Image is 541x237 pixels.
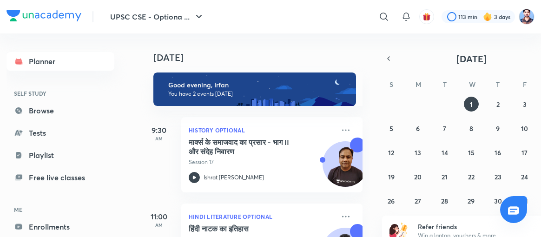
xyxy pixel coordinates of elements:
a: Free live classes [7,168,114,187]
span: [DATE] [456,53,487,65]
button: October 30, 2025 [490,193,505,208]
button: October 19, 2025 [384,169,399,184]
button: October 26, 2025 [384,193,399,208]
button: October 21, 2025 [437,169,452,184]
button: October 13, 2025 [410,145,425,160]
button: October 17, 2025 [517,145,532,160]
abbr: October 5, 2025 [389,124,393,133]
h5: 9:30 [140,125,178,136]
h4: [DATE] [153,52,372,63]
abbr: October 30, 2025 [494,197,502,205]
h6: Good evening, Irfan [168,81,348,89]
abbr: October 14, 2025 [442,148,448,157]
p: Hindi Literature Optional [189,211,335,222]
abbr: October 29, 2025 [468,197,475,205]
a: Tests [7,124,114,142]
button: October 23, 2025 [490,169,505,184]
button: October 9, 2025 [490,121,505,136]
abbr: October 23, 2025 [495,172,501,181]
img: avatar [422,13,431,21]
button: October 29, 2025 [464,193,479,208]
abbr: October 3, 2025 [523,100,527,109]
p: AM [140,222,178,228]
button: October 16, 2025 [490,145,505,160]
a: Company Logo [7,10,81,24]
button: October 15, 2025 [464,145,479,160]
h6: SELF STUDY [7,86,114,101]
button: October 10, 2025 [517,121,532,136]
abbr: October 1, 2025 [470,100,473,109]
h5: हिंदी नाटक का इतिहास [189,224,304,233]
h6: ME [7,202,114,217]
abbr: October 9, 2025 [496,124,500,133]
button: October 8, 2025 [464,121,479,136]
img: Company Logo [7,10,81,21]
abbr: October 22, 2025 [468,172,475,181]
abbr: October 26, 2025 [388,197,395,205]
button: October 22, 2025 [464,169,479,184]
button: October 27, 2025 [410,193,425,208]
button: avatar [419,9,434,24]
abbr: Tuesday [443,80,447,89]
a: Playlist [7,146,114,165]
abbr: Monday [416,80,421,89]
abbr: Thursday [496,80,500,89]
a: Planner [7,52,114,71]
p: Ishrat [PERSON_NAME] [204,173,264,182]
img: Avatar [323,146,368,191]
button: UPSC CSE - Optiona ... [105,7,210,26]
button: October 2, 2025 [490,97,505,112]
button: October 3, 2025 [517,97,532,112]
h5: मार्क्स के समाजवाद का प्रसार - भाग II और संदेह निवारण [189,138,304,156]
abbr: October 6, 2025 [416,124,420,133]
abbr: October 2, 2025 [496,100,500,109]
abbr: October 10, 2025 [521,124,528,133]
img: Irfan Qurashi [519,9,534,25]
p: You have 2 events [DATE] [168,90,348,98]
abbr: October 8, 2025 [469,124,473,133]
h6: Refer friends [418,222,532,231]
img: evening [153,72,356,106]
abbr: October 19, 2025 [388,172,395,181]
p: History Optional [189,125,335,136]
a: Enrollments [7,217,114,236]
abbr: October 24, 2025 [521,172,528,181]
abbr: Friday [523,80,527,89]
button: October 6, 2025 [410,121,425,136]
button: October 24, 2025 [517,169,532,184]
button: October 1, 2025 [464,97,479,112]
abbr: October 13, 2025 [415,148,421,157]
abbr: Sunday [389,80,393,89]
abbr: October 16, 2025 [495,148,501,157]
img: streak [483,12,492,21]
button: October 28, 2025 [437,193,452,208]
p: Session 17 [189,158,335,166]
abbr: Wednesday [469,80,475,89]
h5: 11:00 [140,211,178,222]
button: October 14, 2025 [437,145,452,160]
a: Browse [7,101,114,120]
abbr: October 15, 2025 [468,148,475,157]
button: October 20, 2025 [410,169,425,184]
button: October 31, 2025 [517,193,532,208]
button: October 12, 2025 [384,145,399,160]
abbr: October 20, 2025 [414,172,422,181]
button: October 7, 2025 [437,121,452,136]
abbr: October 12, 2025 [388,148,394,157]
abbr: October 21, 2025 [442,172,448,181]
abbr: October 27, 2025 [415,197,421,205]
button: October 5, 2025 [384,121,399,136]
abbr: October 7, 2025 [443,124,446,133]
abbr: October 17, 2025 [521,148,528,157]
p: AM [140,136,178,141]
abbr: October 28, 2025 [441,197,448,205]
